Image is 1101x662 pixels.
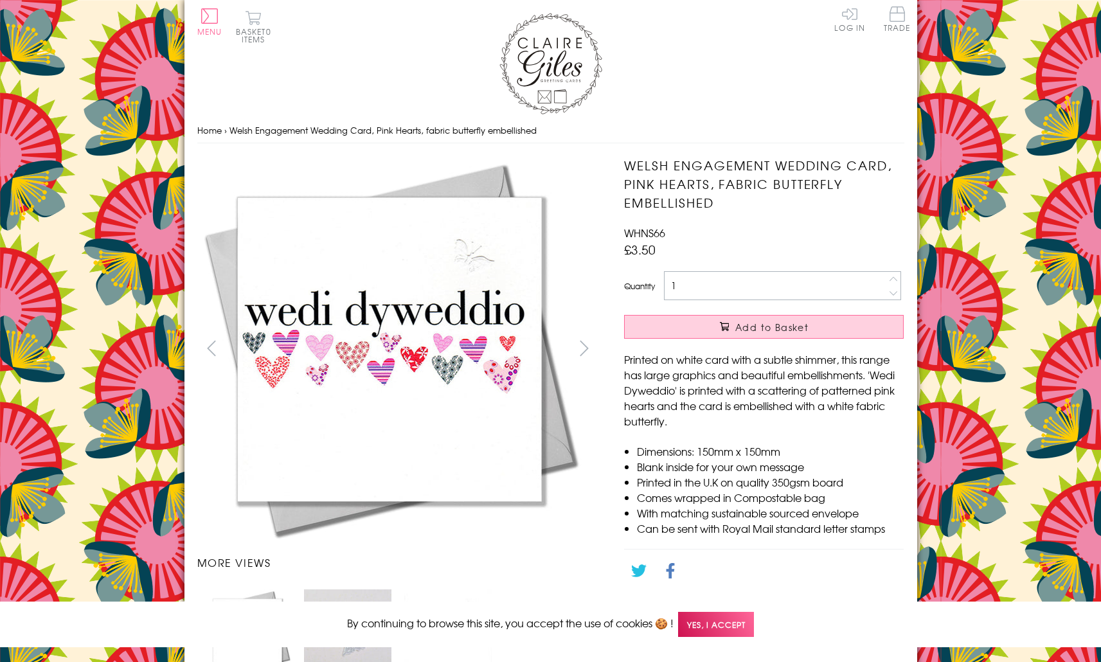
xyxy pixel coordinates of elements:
[624,315,904,339] button: Add to Basket
[637,521,904,536] li: Can be sent with Royal Mail standard letter stamps
[499,13,602,114] img: Claire Giles Greetings Cards
[884,6,911,34] a: Trade
[242,26,271,45] span: 0 items
[624,156,904,211] h1: Welsh Engagement Wedding Card, Pink Hearts, fabric butterfly embellished
[637,443,904,459] li: Dimensions: 150mm x 150mm
[884,6,911,31] span: Trade
[834,6,865,31] a: Log In
[197,156,583,542] img: Welsh Engagement Wedding Card, Pink Hearts, fabric butterfly embellished
[624,280,655,292] label: Quantity
[197,124,222,136] a: Home
[637,459,904,474] li: Blank inside for your own message
[197,118,904,144] nav: breadcrumbs
[624,352,904,429] p: Printed on white card with a subtle shimmer, this range has large graphics and beautiful embellis...
[197,26,222,37] span: Menu
[624,240,656,258] span: £3.50
[635,598,760,613] a: Go back to the collection
[637,505,904,521] li: With matching sustainable sourced envelope
[236,10,271,43] button: Basket0 items
[197,334,226,362] button: prev
[229,124,537,136] span: Welsh Engagement Wedding Card, Pink Hearts, fabric butterfly embellished
[197,8,222,35] button: Menu
[678,612,754,637] span: Yes, I accept
[637,474,904,490] li: Printed in the U.K on quality 350gsm board
[624,225,665,240] span: WHNS66
[637,490,904,505] li: Comes wrapped in Compostable bag
[197,555,599,570] h3: More views
[735,321,809,334] span: Add to Basket
[569,334,598,362] button: next
[224,124,227,136] span: ›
